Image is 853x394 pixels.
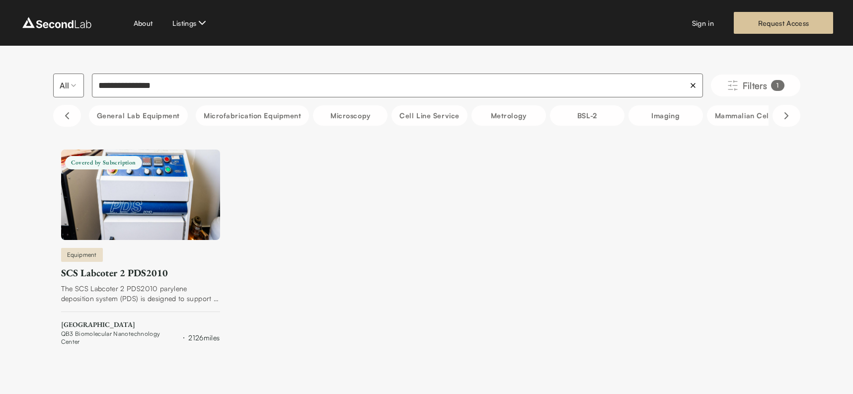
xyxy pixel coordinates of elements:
[61,320,220,330] span: [GEOGRAPHIC_DATA]
[550,105,624,126] button: BSL-2
[134,18,153,28] a: About
[743,79,768,92] span: Filters
[313,105,388,126] button: Microscopy
[89,105,188,126] button: General Lab equipment
[61,266,220,280] div: SCS Labcoter 2 PDS2010
[773,105,800,127] button: Scroll right
[61,150,220,346] a: SCS Labcoter 2 PDS2010Covered by SubscriptionEquipmentSCS Labcoter 2 PDS2010The SCS Labcoter 2 PD...
[61,330,180,346] span: QB3 Biomolecular Nanotechnology Center
[65,156,142,169] span: Covered by Subscription
[53,105,81,127] button: Scroll left
[692,18,714,28] a: Sign in
[196,105,309,126] button: Microfabrication Equipment
[391,105,467,126] button: Cell line service
[734,12,833,34] a: Request Access
[707,105,782,126] button: Mammalian Cells
[172,17,208,29] button: Listings
[67,250,97,259] span: Equipment
[471,105,546,126] button: Metrology
[188,332,220,343] div: 2126 miles
[53,74,84,97] button: Select listing type
[61,284,220,304] div: The SCS Labcoter 2 PDS2010 parylene deposition system (PDS) is designed to support a variety of t...
[20,15,94,31] img: logo
[628,105,703,126] button: Imaging
[711,75,800,96] button: Filters
[61,150,220,240] img: SCS Labcoter 2 PDS2010
[771,80,784,91] div: 1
